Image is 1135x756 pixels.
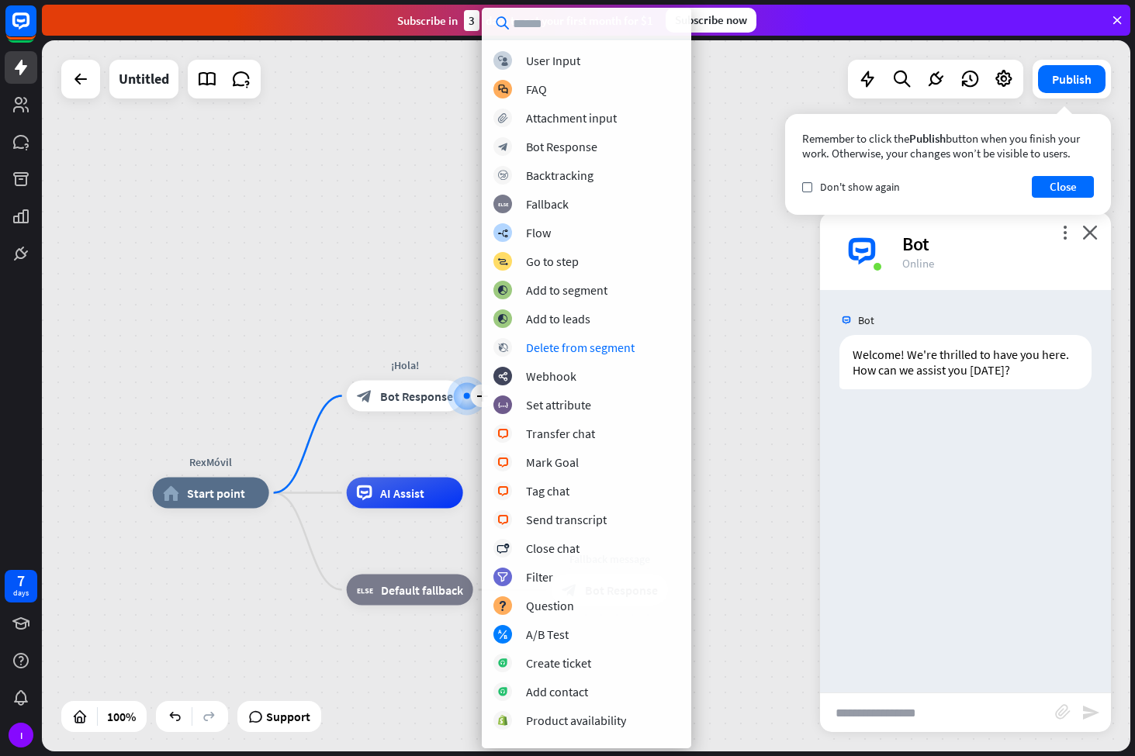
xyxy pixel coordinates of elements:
[498,85,508,95] i: block_faq
[335,357,475,373] div: ¡Hola!
[498,171,508,181] i: block_backtracking
[1081,703,1100,722] i: send
[497,572,508,582] i: filter
[858,313,874,327] span: Bot
[498,142,508,152] i: block_bot_response
[497,486,509,496] i: block_livechat
[526,598,574,613] div: Question
[1032,176,1094,198] button: Close
[13,588,29,599] div: days
[397,10,653,31] div: Subscribe in days to get your first month for $1
[526,254,579,269] div: Go to step
[526,139,597,154] div: Bot Response
[526,282,607,298] div: Add to segment
[498,630,508,640] i: block_ab_testing
[820,180,900,194] span: Don't show again
[187,485,245,501] span: Start point
[5,570,37,602] a: 7 days
[526,397,591,413] div: Set attribute
[498,601,507,611] i: block_question
[526,512,607,527] div: Send transcript
[902,232,1092,256] div: Bot
[498,199,508,209] i: block_fallback
[839,335,1092,389] div: Welcome! We're thrilled to have you here. How can we assist you [DATE]?
[357,388,372,404] i: block_bot_response
[119,60,169,98] div: Untitled
[902,256,1092,271] div: Online
[497,314,508,324] i: block_add_to_segment
[526,483,569,499] div: Tag chat
[526,426,595,441] div: Transfer chat
[526,225,551,240] div: Flow
[1055,704,1071,720] i: block_attachment
[476,391,488,402] i: plus
[497,457,509,468] i: block_livechat
[498,113,508,123] i: block_attachment
[526,684,588,699] div: Add contact
[380,388,453,404] span: Bot Response
[163,485,179,501] i: home_2
[526,627,569,642] div: A/B Test
[497,285,508,295] i: block_add_to_segment
[498,56,508,66] i: block_user_input
[497,544,509,554] i: block_close_chat
[526,713,626,728] div: Product availability
[12,6,59,53] button: Open LiveChat chat widget
[526,196,569,212] div: Fallback
[526,311,590,326] div: Add to leads
[498,371,508,381] i: webhooks
[498,400,508,410] i: block_set_attribute
[526,569,553,585] div: Filter
[526,454,579,470] div: Mark Goal
[1057,225,1072,240] i: more_vert
[497,228,508,238] i: builder_tree
[526,368,576,384] div: Webhook
[102,704,140,729] div: 100%
[357,582,373,598] i: block_fallback
[1082,225,1098,240] i: close
[381,582,463,598] span: Default fallback
[498,343,508,353] i: block_delete_from_segment
[266,704,310,729] span: Support
[526,110,617,126] div: Attachment input
[526,167,593,183] div: Backtracking
[497,429,509,439] i: block_livechat
[526,655,591,671] div: Create ticket
[9,723,33,747] div: I
[1038,65,1106,93] button: Publish
[666,8,756,33] div: Subscribe now
[380,485,424,501] span: AI Assist
[141,454,281,470] div: RexMóvil
[497,257,508,267] i: block_goto
[526,81,547,97] div: FAQ
[526,340,635,355] div: Delete from segment
[497,515,509,525] i: block_livechat
[17,574,25,588] div: 7
[526,540,580,556] div: Close chat
[526,53,580,68] div: User Input
[802,131,1094,161] div: Remember to click the button when you finish your work. Otherwise, your changes won’t be visible ...
[464,10,479,31] div: 3
[909,131,946,146] span: Publish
